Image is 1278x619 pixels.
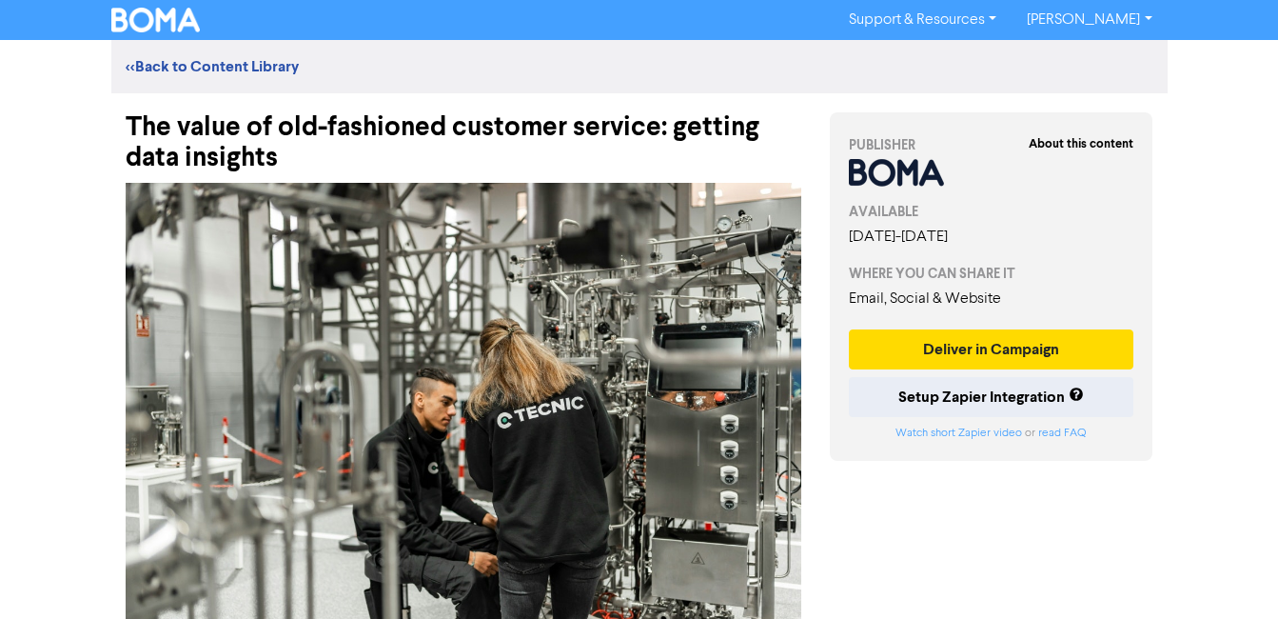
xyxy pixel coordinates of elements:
div: AVAILABLE [849,202,1134,222]
a: Watch short Zapier video [895,428,1022,439]
div: Email, Social & Website [849,288,1134,310]
a: [PERSON_NAME] [1012,5,1167,35]
a: read FAQ [1038,428,1086,439]
div: or [849,425,1134,442]
img: BOMA Logo [111,8,201,32]
div: WHERE YOU CAN SHARE IT [849,264,1134,284]
button: Setup Zapier Integration [849,377,1134,417]
div: The value of old-fashioned customer service: getting data insights [126,93,801,173]
strong: About this content [1029,136,1133,151]
a: <<Back to Content Library [126,57,299,76]
div: [DATE] - [DATE] [849,226,1134,249]
button: Deliver in Campaign [849,329,1134,369]
div: PUBLISHER [849,135,1134,155]
a: Support & Resources [834,5,1012,35]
